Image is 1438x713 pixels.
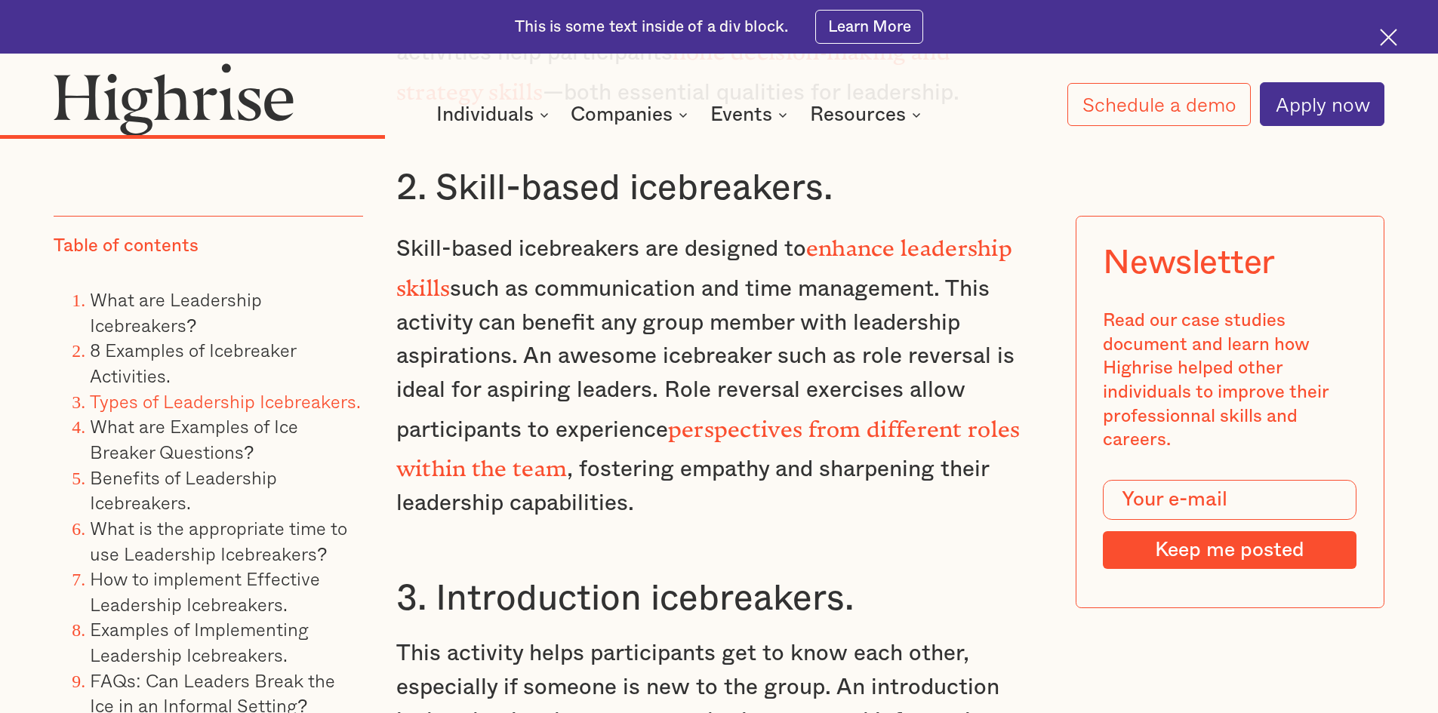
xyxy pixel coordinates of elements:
a: Apply now [1260,82,1384,126]
a: Examples of Implementing Leadership Icebreakers. [90,615,309,668]
h3: 3. Introduction icebreakers. [396,576,1042,622]
strong: enhance leadership skills [396,235,1012,290]
a: Types of Leadership Icebreakers. [90,387,361,415]
div: Resources [810,106,906,124]
a: Schedule a demo [1067,83,1252,126]
div: Events [710,106,772,124]
div: Read our case studies document and learn how Highrise helped other individuals to improve their p... [1103,309,1356,453]
div: Companies [571,106,673,124]
input: Keep me posted [1103,531,1356,569]
form: Modal Form [1103,480,1356,569]
a: What are Examples of Ice Breaker Questions? [90,412,298,466]
div: Individuals [436,106,534,124]
a: Learn More [815,10,923,44]
div: Individuals [436,106,553,124]
div: Companies [571,106,692,124]
div: Resources [810,106,925,124]
input: Your e-mail [1103,480,1356,521]
div: Newsletter [1103,243,1275,282]
div: Events [710,106,792,124]
a: 8 Examples of Icebreaker Activities. [90,336,296,389]
div: This is some text inside of a div block. [515,17,788,38]
img: Highrise logo [54,63,294,135]
a: What is the appropriate time to use Leadership Icebreakers? [90,514,347,567]
div: Table of contents [54,235,199,259]
h3: 2. Skill-based icebreakers. [396,166,1042,211]
p: Skill-based icebreakers are designed to such as communication and time management. This activity ... [396,226,1042,520]
a: Benefits of Leadership Icebreakers. [90,463,277,517]
strong: perspectives from different roles within the team [396,416,1021,471]
a: How to implement Effective Leadership Icebreakers. [90,564,320,618]
a: What are Leadership Icebreakers? [90,285,262,339]
img: Cross icon [1380,29,1397,46]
